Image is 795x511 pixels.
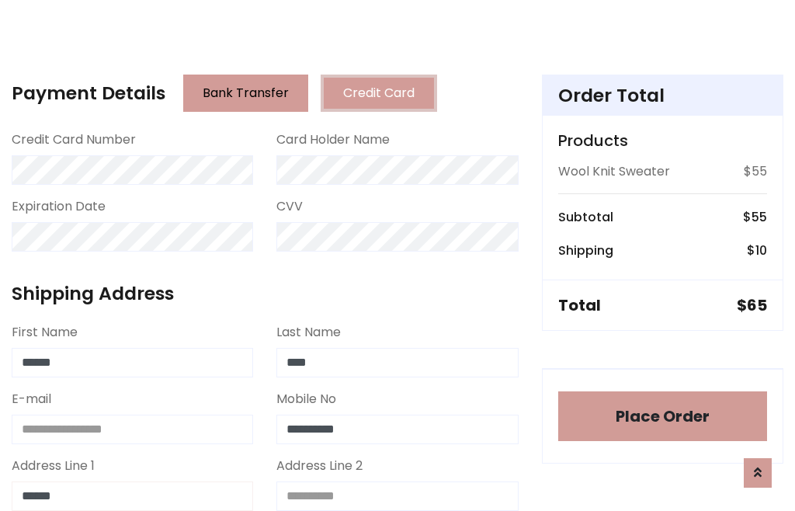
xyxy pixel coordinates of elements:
[12,323,78,342] label: First Name
[276,390,336,408] label: Mobile No
[558,131,767,150] h5: Products
[183,75,308,112] button: Bank Transfer
[744,162,767,181] p: $55
[747,243,767,258] h6: $
[747,294,767,316] span: 65
[558,243,613,258] h6: Shipping
[737,296,767,315] h5: $
[276,323,341,342] label: Last Name
[743,210,767,224] h6: $
[276,130,390,149] label: Card Holder Name
[12,82,165,104] h4: Payment Details
[558,391,767,441] button: Place Order
[12,130,136,149] label: Credit Card Number
[12,283,519,304] h4: Shipping Address
[752,208,767,226] span: 55
[12,457,95,475] label: Address Line 1
[12,390,51,408] label: E-mail
[558,210,613,224] h6: Subtotal
[755,242,767,259] span: 10
[558,296,601,315] h5: Total
[558,85,767,106] h4: Order Total
[276,457,363,475] label: Address Line 2
[558,162,670,181] p: Wool Knit Sweater
[276,197,303,216] label: CVV
[12,197,106,216] label: Expiration Date
[321,75,437,112] button: Credit Card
